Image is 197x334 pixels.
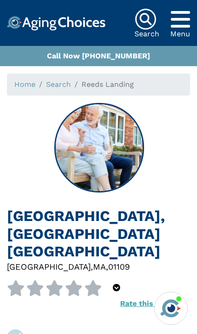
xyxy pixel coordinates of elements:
[91,262,93,272] span: ,
[7,207,190,260] h1: [GEOGRAPHIC_DATA], [GEOGRAPHIC_DATA] [GEOGRAPHIC_DATA]
[170,30,190,38] div: Menu
[134,8,156,30] img: search-icon.svg
[159,296,183,320] img: avatar
[120,299,186,308] a: Rate this provider
[81,80,134,89] span: Reeds Landing
[7,262,91,272] span: [GEOGRAPHIC_DATA]
[7,16,105,31] img: Choice!
[170,8,190,30] div: Popover trigger
[46,80,71,89] a: Search
[106,262,108,272] span: ,
[113,280,120,296] div: Popover trigger
[14,80,35,89] a: Home
[55,104,144,192] img: Reeds Landing, Springfield MA
[47,51,150,60] a: Call Now [PHONE_NUMBER]
[108,260,130,273] div: 01109
[93,262,106,272] span: MA
[7,74,190,96] nav: breadcrumb
[134,30,159,38] div: Search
